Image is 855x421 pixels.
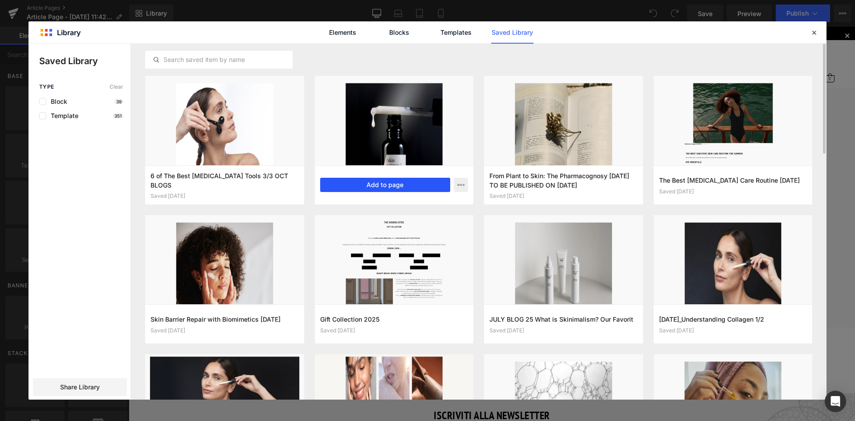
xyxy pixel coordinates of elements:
[408,341,500,347] div: Monodose omaggio con il tuo ordine
[489,193,638,199] div: Saved [DATE]
[284,3,440,10] p: [MEDICAL_DATA] rassodante in regalo con ordini da 120€.
[146,54,292,65] input: Search saved item by name
[659,176,807,185] h3: The Best [MEDICAL_DATA] Care Routine [DATE]
[407,3,440,10] span: Scopri la promo
[489,327,638,334] div: Saved [DATE]
[110,260,616,266] p: or Drag & Drop elements from left sidebar
[48,341,134,358] a: SPA LOCATOR
[151,315,299,324] h3: Skin Barrier Repair with Biomimetics [DATE]
[472,46,498,61] button: Chi Siamo
[228,46,277,61] button: Novità e Best Seller
[151,171,299,189] h3: 6 of The Best [MEDICAL_DATA] Tools 3/3 OCT BLOGS
[491,21,533,44] a: Saved Library
[110,84,123,90] span: Clear
[151,327,299,334] div: Saved [DATE]
[48,346,114,353] span: SPA LOCATOR
[320,327,468,334] div: Saved [DATE]
[435,21,477,44] a: Templates
[110,127,616,137] p: Start building your page
[323,20,403,37] img: [ comfort zone ] Italia
[489,171,638,189] h3: From Plant to Skin: The Pharmacognosy [DATE] TO BE PUBLISHED ON [DATE]
[39,84,54,90] span: Type
[654,44,668,59] button: Search aria label
[700,50,703,54] span: 0
[320,315,468,324] h3: Gift Collection 2025
[46,98,67,105] span: Block
[606,341,665,347] div: Spedizione express 48h
[284,3,440,10] a: [MEDICAL_DATA] rassodante in regalo con ordini da 120€.Scopri la promo
[151,193,299,199] div: Saved [DATE]
[659,327,807,334] div: Saved [DATE]
[378,21,420,44] a: Blocks
[825,391,846,412] div: Open Intercom Messenger
[323,235,403,253] a: Explore Template
[320,178,451,192] button: Add to page
[60,383,100,392] span: Share Library
[659,188,807,195] div: Saved [DATE]
[39,54,130,68] p: Saved Library
[697,47,706,56] a: 0
[659,315,807,324] h3: [DATE]_Understanding Collagen 1/2
[229,341,315,347] div: Spedizione gratis per ordini da €65
[251,380,476,398] h4: Iscriviti alla Newsletter
[322,21,364,44] a: Elements
[324,46,339,61] button: Corpo
[295,46,306,61] button: Viso
[489,315,638,324] h3: JULY BLOG 25 What is Skinimalism? Our Favorit
[46,112,78,119] span: Template
[414,46,454,61] button: Formati speciali
[113,113,123,119] p: 351
[114,99,123,104] p: 39
[357,46,396,61] button: Idee regalo e kit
